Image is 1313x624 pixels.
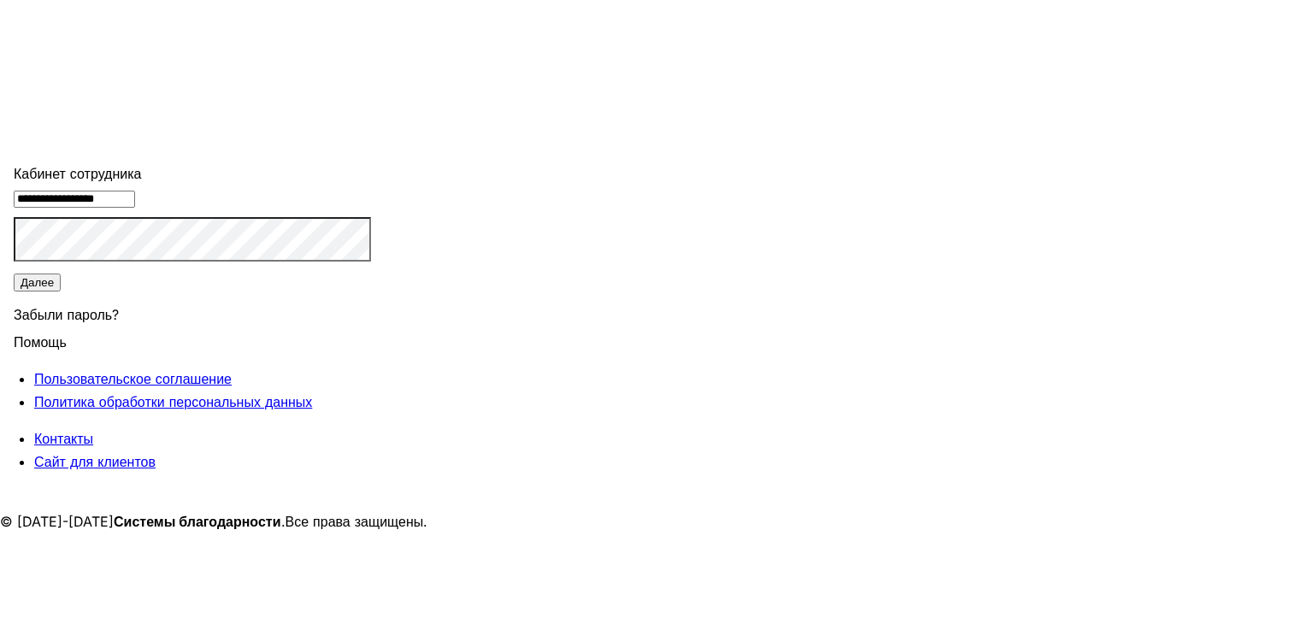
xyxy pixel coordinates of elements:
[34,393,312,410] a: Политика обработки персональных данных
[34,453,156,470] a: Сайт для клиентов
[14,323,67,350] span: Помощь
[34,430,93,447] a: Контакты
[14,274,61,291] button: Далее
[14,162,371,185] div: Кабинет сотрудника
[286,513,428,530] span: Все права защищены.
[34,370,232,387] a: Пользовательское соглашение
[114,513,281,530] strong: Системы благодарности
[14,293,371,331] div: Забыли пароль?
